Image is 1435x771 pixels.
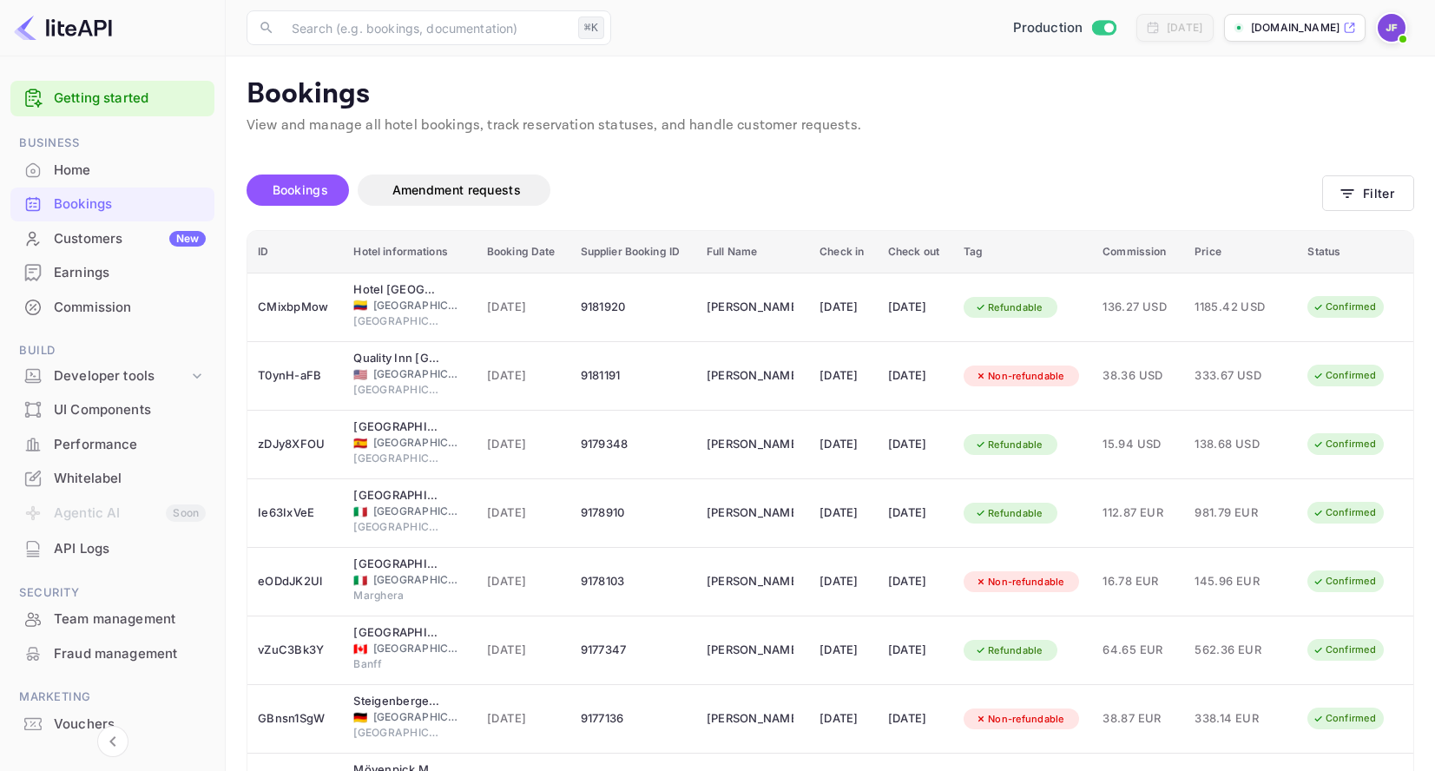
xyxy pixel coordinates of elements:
th: Check in [809,231,878,273]
span: 15.94 USD [1103,435,1174,454]
span: [GEOGRAPHIC_DATA] [373,709,460,725]
div: T0ynH-aFB [258,362,332,390]
div: Bookings [10,188,214,221]
span: [DATE] [487,504,560,523]
div: Lorena Castell Alegria [707,568,793,596]
div: Ie63IxVeE [258,499,332,527]
th: Commission [1092,231,1184,273]
th: Booking Date [477,231,570,273]
span: 16.78 EUR [1103,572,1174,591]
span: 38.87 EUR [1103,709,1174,728]
div: Refundable [964,297,1054,319]
span: Production [1013,18,1083,38]
div: 9179348 [581,431,686,458]
div: Non-refundable [964,366,1076,387]
div: Confirmed [1301,570,1387,592]
span: [GEOGRAPHIC_DATA] [373,572,460,588]
div: UI Components [10,393,214,427]
th: Supplier Booking ID [570,231,696,273]
span: 136.27 USD [1103,298,1174,317]
a: Bookings [10,188,214,220]
a: API Logs [10,532,214,564]
span: Build [10,341,214,360]
a: Home [10,154,214,186]
div: Performance [54,435,206,455]
span: [GEOGRAPHIC_DATA] [353,451,440,466]
span: 38.36 USD [1103,366,1174,385]
div: Fraud management [10,637,214,671]
div: API Logs [54,539,206,559]
div: Team management [54,610,206,629]
div: Buffalo Mountain Lodge [353,624,440,642]
div: Switch to Sandbox mode [1006,18,1123,38]
div: Quality Inn Durango [353,350,440,367]
span: Italy [353,506,367,517]
input: Search (e.g. bookings, documentation) [281,10,571,45]
div: Daniel Buschherm [707,499,793,527]
span: Banff [353,656,440,672]
span: [GEOGRAPHIC_DATA] [373,298,460,313]
th: Tag [953,231,1092,273]
th: Hotel informations [343,231,477,273]
div: [DATE] [888,568,943,596]
div: Jaminique Ellis [707,293,793,321]
span: 112.87 EUR [1103,504,1174,523]
div: Vouchers [10,708,214,741]
div: 9181920 [581,293,686,321]
a: Earnings [10,256,214,288]
button: Filter [1322,175,1414,211]
span: 338.14 EUR [1195,709,1281,728]
a: CustomersNew [10,222,214,254]
div: Avery Dao [707,431,793,458]
div: [DATE] [820,431,867,458]
div: Commission [10,291,214,325]
div: Hotel Principe [353,487,440,504]
div: GBnsn1SgW [258,705,332,733]
span: Italy [353,575,367,586]
div: [DATE] [888,636,943,664]
a: Team management [10,603,214,635]
span: United States of America [353,369,367,380]
div: Whitelabel [10,462,214,496]
th: Full Name [696,231,809,273]
div: Fraud management [54,644,206,664]
span: [DATE] [487,572,560,591]
img: Jenny Frimer [1378,14,1405,42]
span: 64.65 EUR [1103,641,1174,660]
div: Confirmed [1301,365,1387,386]
span: 562.36 EUR [1195,641,1281,660]
div: Hotel Colombo [353,556,440,573]
div: 9178103 [581,568,686,596]
div: UI Components [54,400,206,420]
span: Spain [353,438,367,449]
div: [DATE] [820,293,867,321]
span: Bookings [273,182,328,197]
div: CustomersNew [10,222,214,256]
span: [DATE] [487,709,560,728]
div: Hotel Clement Barajas [353,418,440,436]
div: [DATE] [820,705,867,733]
div: Team management [10,603,214,636]
span: Business [10,134,214,153]
span: Marketing [10,688,214,707]
div: ⌘K [578,16,604,39]
div: New [169,231,206,247]
a: Performance [10,428,214,460]
div: [DATE] [888,499,943,527]
a: UI Components [10,393,214,425]
a: Commission [10,291,214,323]
span: Amendment requests [392,182,521,197]
div: Vouchers [54,715,206,735]
div: Developer tools [54,366,188,386]
div: vZuC3Bk3Y [258,636,332,664]
th: Check out [878,231,953,273]
span: [DATE] [487,298,560,317]
span: 138.68 USD [1195,435,1281,454]
span: 1185.42 USD [1195,298,1281,317]
div: zDJy8XFOU [258,431,332,458]
div: [DATE] [888,431,943,458]
div: [DATE] [888,362,943,390]
div: [DATE] [820,568,867,596]
div: [DATE] [888,705,943,733]
p: Bookings [247,77,1414,112]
